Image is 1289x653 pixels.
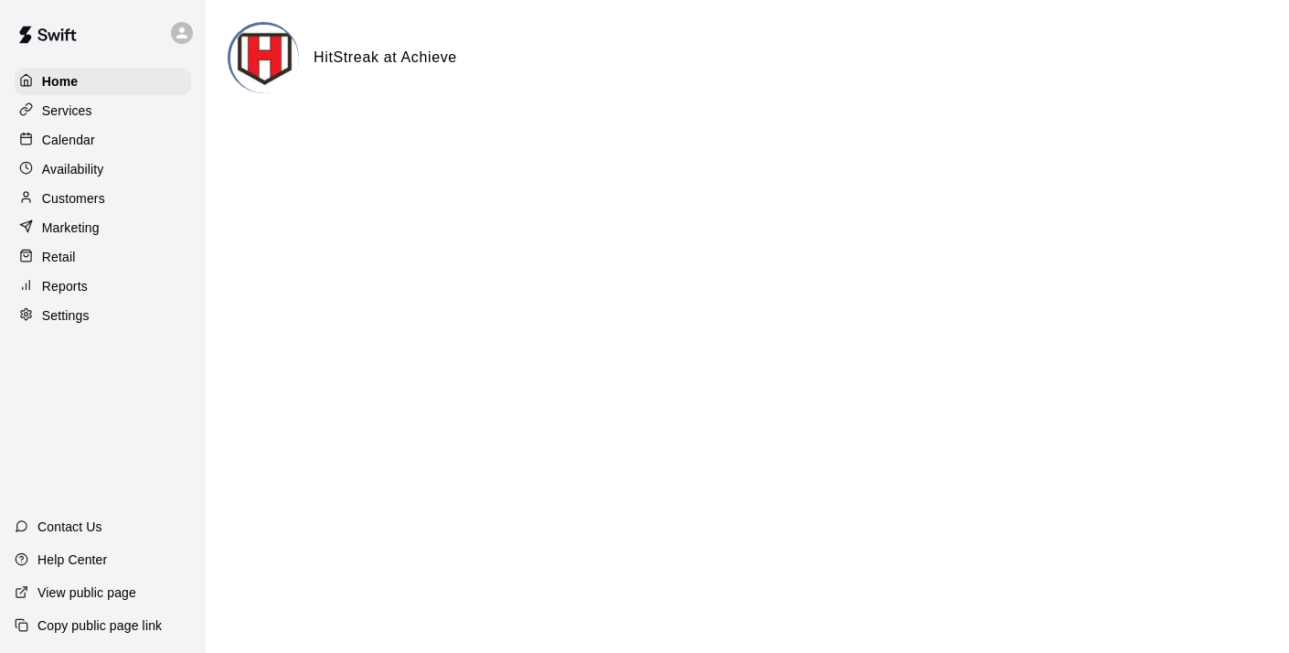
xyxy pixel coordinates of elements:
a: Marketing [15,214,191,241]
p: Copy public page link [37,616,162,635]
a: Settings [15,302,191,329]
h6: HitStreak at Achieve [314,46,457,70]
p: Customers [42,189,105,208]
a: Customers [15,185,191,212]
p: Home [42,72,79,91]
a: Retail [15,243,191,271]
p: Settings [42,306,90,325]
a: Availability [15,155,191,183]
p: Help Center [37,551,107,569]
p: Reports [42,277,88,295]
p: View public page [37,583,136,602]
p: Contact Us [37,518,102,536]
a: Home [15,68,191,95]
p: Services [42,102,92,120]
p: Availability [42,160,104,178]
a: Reports [15,273,191,300]
p: Retail [42,248,76,266]
a: Calendar [15,126,191,154]
p: Marketing [42,219,100,237]
a: Services [15,97,191,124]
p: Calendar [42,131,95,149]
img: HitStreak at Achieve logo [230,25,299,93]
